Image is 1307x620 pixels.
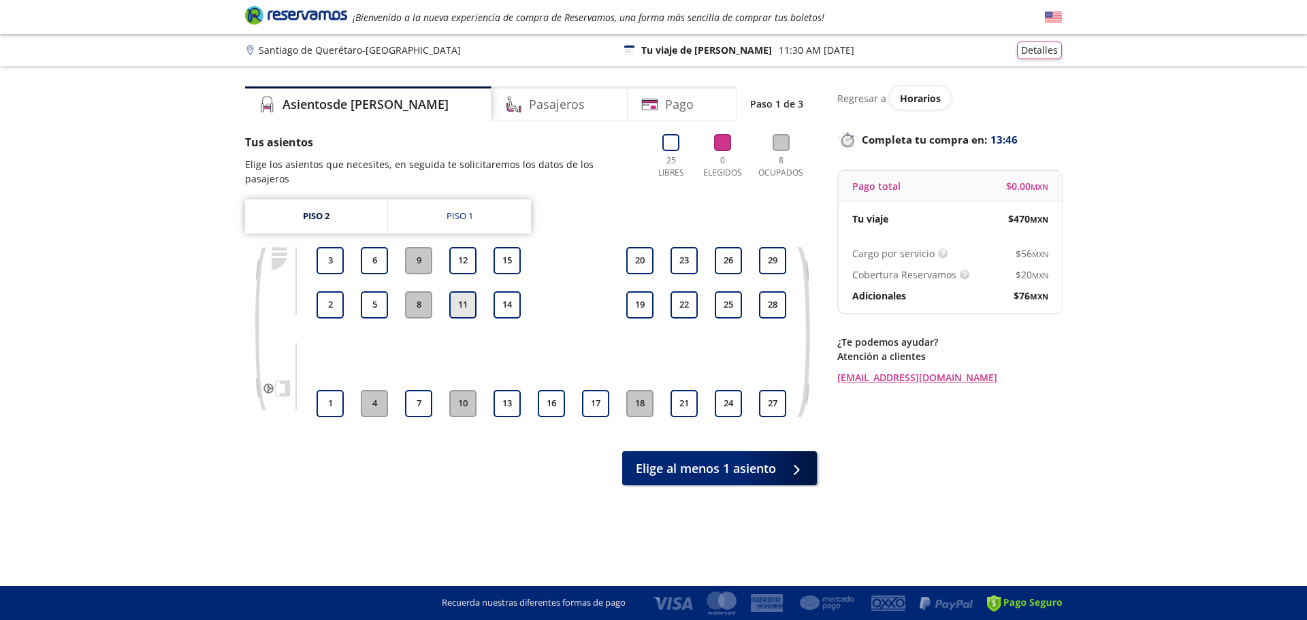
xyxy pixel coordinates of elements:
small: MXN [1032,249,1048,259]
button: 9 [405,247,432,274]
button: 27 [759,390,786,417]
span: $ 470 [1008,212,1048,226]
small: MXN [1031,182,1048,192]
span: Elige al menos 1 asiento [636,459,776,478]
a: Brand Logo [245,5,347,29]
p: Atención a clientes [837,349,1062,363]
p: 8 Ocupados [755,154,807,179]
small: MXN [1030,291,1048,301]
p: Cargo por servicio [852,246,935,261]
button: 22 [671,291,698,319]
p: Tus asientos [245,134,639,150]
button: 29 [759,247,786,274]
button: 7 [405,390,432,417]
p: 11:30 AM [DATE] [779,43,854,57]
button: 24 [715,390,742,417]
div: Piso 1 [447,210,473,223]
button: 3 [317,247,344,274]
a: Piso 1 [388,199,531,233]
p: Elige los asientos que necesites, en seguida te solicitaremos los datos de los pasajeros [245,157,639,186]
button: 4 [361,390,388,417]
p: Adicionales [852,289,906,303]
h4: Pago [665,95,694,114]
button: 13 [494,390,521,417]
i: Brand Logo [245,5,347,25]
em: ¡Bienvenido a la nueva experiencia de compra de Reservamos, una forma más sencilla de comprar tus... [353,11,824,24]
button: 6 [361,247,388,274]
button: 5 [361,291,388,319]
button: 14 [494,291,521,319]
p: Paso 1 de 3 [750,97,803,111]
span: $ 56 [1016,246,1048,261]
h4: Asientos de [PERSON_NAME] [283,95,449,114]
button: Detalles [1017,42,1062,59]
p: 25 Libres [652,154,690,179]
p: Recuerda nuestras diferentes formas de pago [442,596,626,610]
button: 8 [405,291,432,319]
button: 19 [626,291,653,319]
p: Completa tu compra en : [837,130,1062,149]
button: English [1045,9,1062,26]
p: ¿Te podemos ayudar? [837,335,1062,349]
button: 23 [671,247,698,274]
p: Tu viaje [852,212,888,226]
a: [EMAIL_ADDRESS][DOMAIN_NAME] [837,370,1062,385]
button: 16 [538,390,565,417]
p: Regresar a [837,91,886,105]
button: Elige al menos 1 asiento [622,451,817,485]
span: 13:46 [990,132,1018,148]
button: 17 [582,390,609,417]
p: Pago total [852,179,901,193]
p: Cobertura Reservamos [852,267,956,282]
button: 15 [494,247,521,274]
button: 1 [317,390,344,417]
a: Piso 2 [245,199,387,233]
button: 10 [449,390,477,417]
p: Tu viaje de [PERSON_NAME] [641,43,772,57]
span: $ 20 [1016,267,1048,282]
p: Santiago de Querétaro - [GEOGRAPHIC_DATA] [259,43,461,57]
span: $ 0.00 [1006,179,1048,193]
span: Horarios [900,92,941,105]
button: 20 [626,247,653,274]
button: 26 [715,247,742,274]
button: 18 [626,390,653,417]
button: 25 [715,291,742,319]
button: 21 [671,390,698,417]
h4: Pasajeros [529,95,585,114]
p: 0 Elegidos [700,154,745,179]
small: MXN [1032,270,1048,280]
button: 2 [317,291,344,319]
span: $ 76 [1014,289,1048,303]
small: MXN [1030,214,1048,225]
button: 28 [759,291,786,319]
div: Regresar a ver horarios [837,86,1062,110]
button: 12 [449,247,477,274]
button: 11 [449,291,477,319]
